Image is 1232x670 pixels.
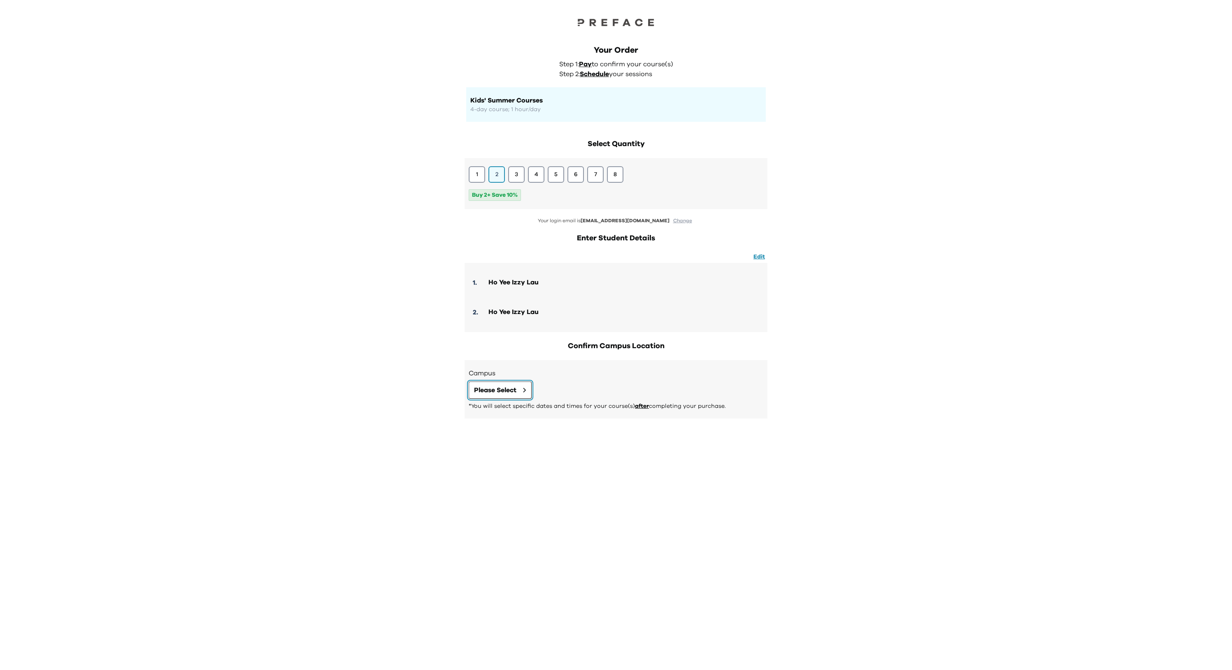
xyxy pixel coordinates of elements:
button: 8 [607,166,623,183]
p: Your login email is [465,217,767,224]
button: 7 [587,166,604,183]
div: 2 . [469,307,484,317]
h2: Confirm Campus Location [465,340,767,352]
button: Change [671,217,695,224]
div: 1 . [469,278,484,288]
p: Step 2: your sessions [559,69,678,79]
div: Your Order [466,44,766,56]
div: Ho Yee Izzy Lau [488,277,539,288]
h3: Campus [469,368,763,378]
h1: Kids' Summer Courses [470,95,762,105]
button: 6 [567,166,584,183]
div: Ho Yee Izzy Lau [488,307,539,318]
span: after [635,403,649,409]
span: [EMAIL_ADDRESS][DOMAIN_NAME] [581,218,669,223]
p: *You will select specific dates and times for your course(s) completing your purchase. [469,402,763,410]
button: 4 [528,166,544,183]
span: Buy 2+ Save 10% [469,189,521,201]
button: Please Select [469,382,532,399]
button: Edit [751,252,767,261]
p: 4-day course; 1 hour/day [470,105,762,114]
p: Step 1: to confirm your course(s) [559,59,678,69]
span: Please Select [474,385,516,395]
button: 5 [548,166,564,183]
span: Schedule [580,71,609,77]
button: 2 [488,166,505,183]
button: 3 [508,166,525,183]
button: 1 [469,166,485,183]
span: Pay [579,61,592,67]
h2: Select Quantity [465,138,767,150]
h2: Enter Student Details [465,233,767,244]
img: Preface Logo [575,16,657,28]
